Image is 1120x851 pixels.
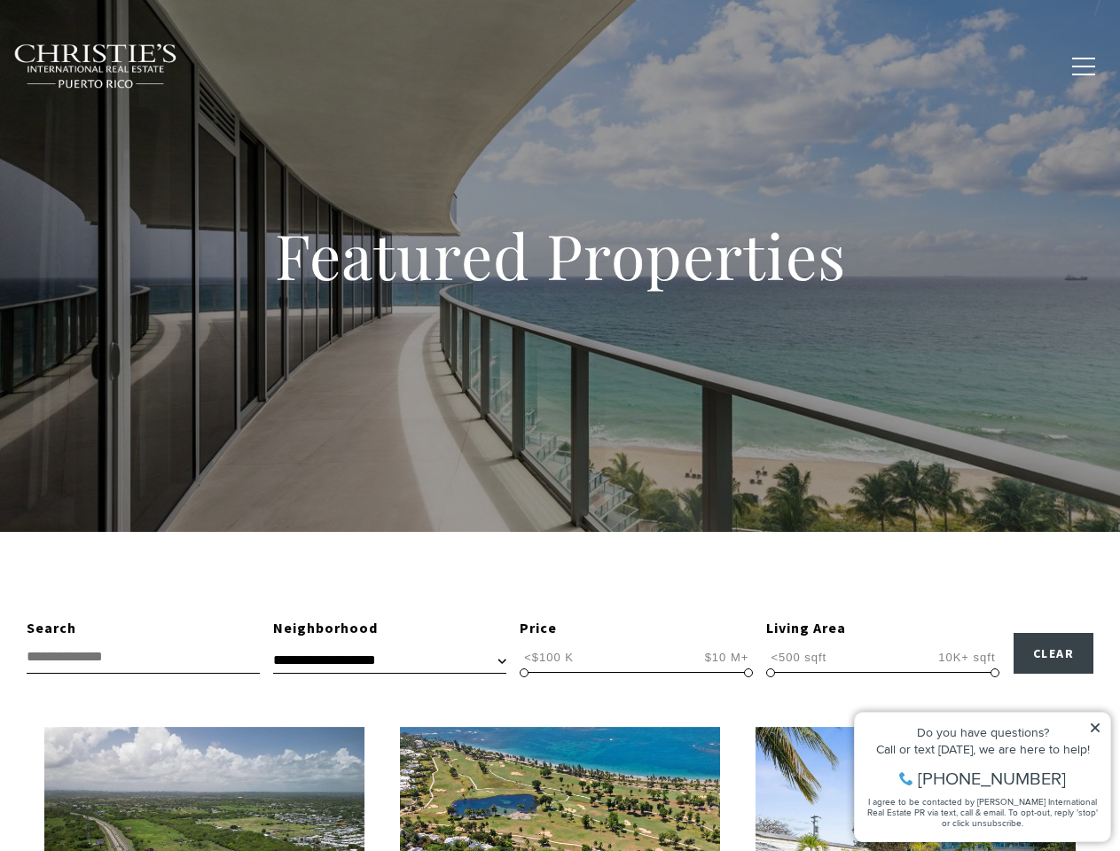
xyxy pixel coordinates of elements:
[273,617,506,640] div: Neighborhood
[520,649,578,666] span: <$100 K
[73,83,221,101] span: [PHONE_NUMBER]
[766,649,831,666] span: <500 sqft
[27,617,260,640] div: Search
[19,57,256,69] div: Call or text [DATE], we are here to help!
[766,617,999,640] div: Living Area
[161,216,959,294] h1: Featured Properties
[701,649,754,666] span: $10 M+
[22,109,253,143] span: I agree to be contacted by [PERSON_NAME] International Real Estate PR via text, call & email. To ...
[520,617,753,640] div: Price
[19,40,256,52] div: Do you have questions?
[1014,633,1094,674] button: Clear
[1061,41,1107,92] button: button
[934,649,999,666] span: 10K+ sqft
[13,43,178,90] img: Christie's International Real Estate black text logo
